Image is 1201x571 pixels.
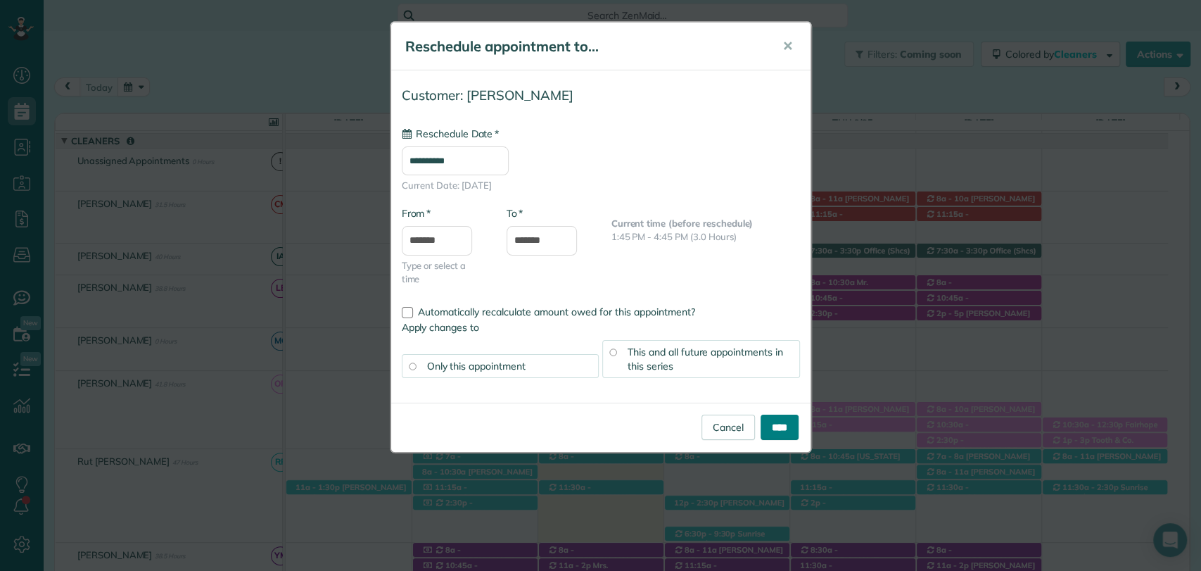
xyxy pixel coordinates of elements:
[507,206,523,220] label: To
[628,346,783,372] span: This and all future appointments in this series
[409,363,416,370] input: Only this appointment
[418,306,695,318] span: Automatically recalculate amount owed for this appointment?
[402,259,485,286] span: Type or select a time
[611,218,754,229] b: Current time (before reschedule)
[611,230,800,244] p: 1:45 PM - 4:45 PM (3.0 Hours)
[609,349,616,356] input: This and all future appointments in this series
[402,320,800,334] label: Apply changes to
[402,88,800,103] h4: Customer: [PERSON_NAME]
[427,360,526,372] span: Only this appointment
[701,415,755,440] a: Cancel
[782,38,793,54] span: ✕
[405,37,763,56] h5: Reschedule appointment to...
[402,127,499,141] label: Reschedule Date
[402,206,431,220] label: From
[402,179,800,192] span: Current Date: [DATE]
